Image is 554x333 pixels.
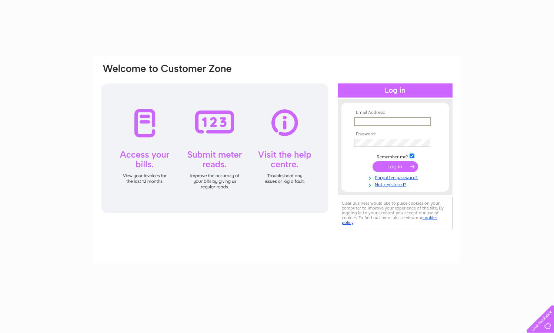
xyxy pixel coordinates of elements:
[342,215,437,225] a: cookies policy
[373,161,418,172] input: Submit
[352,132,438,137] th: Password:
[352,110,438,115] th: Email Address:
[338,197,453,229] div: Clear Business would like to place cookies on your computer to improve your experience of the sit...
[354,181,438,188] a: Not registered?
[354,174,438,181] a: Forgotten password?
[352,152,438,160] td: Remember me?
